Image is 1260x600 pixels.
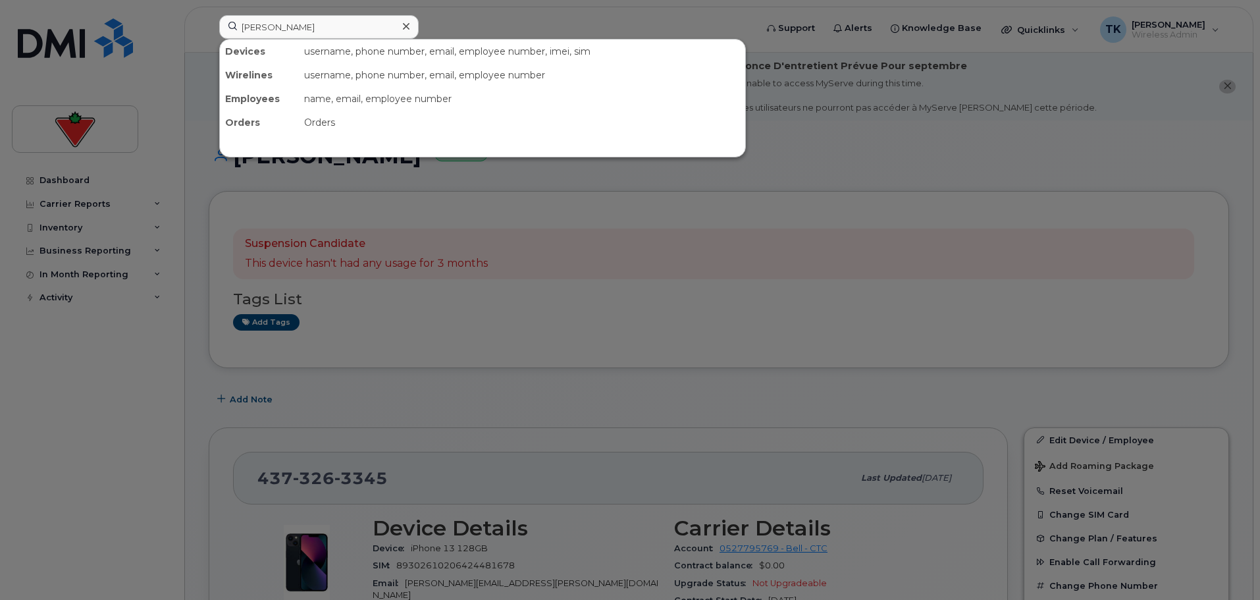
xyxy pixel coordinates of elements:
[220,111,299,134] div: Orders
[299,111,745,134] div: Orders
[299,87,745,111] div: name, email, employee number
[220,87,299,111] div: Employees
[220,63,299,87] div: Wirelines
[299,40,745,63] div: username, phone number, email, employee number, imei, sim
[220,40,299,63] div: Devices
[299,63,745,87] div: username, phone number, email, employee number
